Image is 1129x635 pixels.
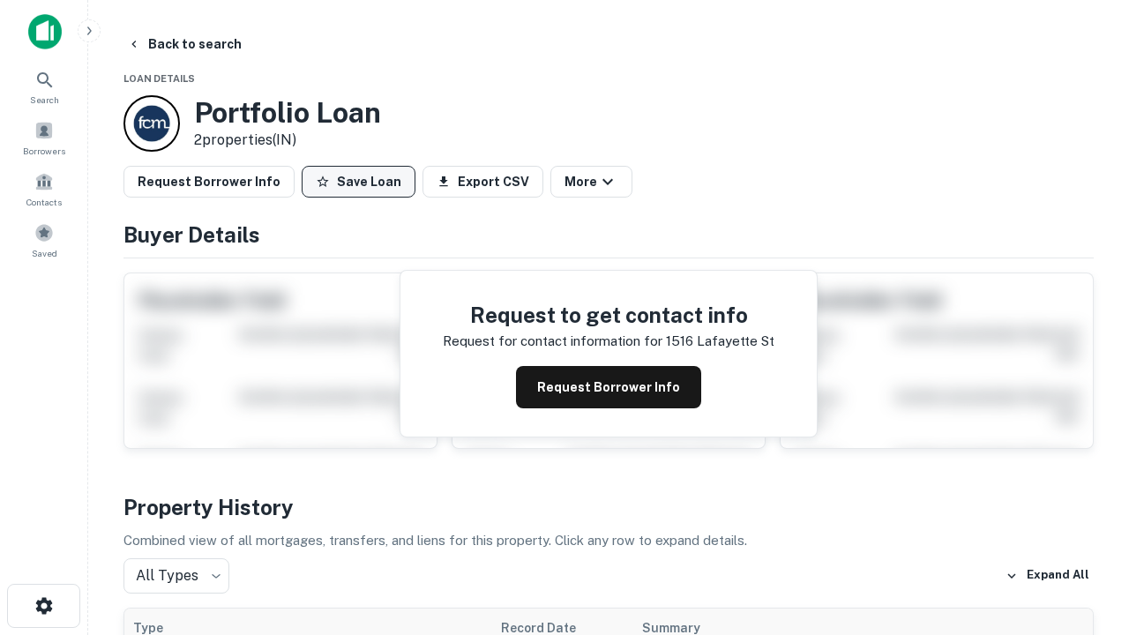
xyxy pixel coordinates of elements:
img: capitalize-icon.png [28,14,62,49]
iframe: Chat Widget [1041,437,1129,522]
button: Request Borrower Info [516,366,701,408]
span: Loan Details [123,73,195,84]
a: Borrowers [5,114,83,161]
span: Saved [32,246,57,260]
p: 1516 lafayette st [666,331,774,352]
h3: Portfolio Loan [194,96,381,130]
button: Back to search [120,28,249,60]
button: More [550,166,632,198]
a: Saved [5,216,83,264]
h4: Property History [123,491,1094,523]
p: Combined view of all mortgages, transfers, and liens for this property. Click any row to expand d... [123,530,1094,551]
button: Export CSV [422,166,543,198]
p: Request for contact information for [443,331,662,352]
button: Save Loan [302,166,415,198]
p: 2 properties (IN) [194,130,381,151]
div: All Types [123,558,229,594]
button: Expand All [1001,563,1094,589]
span: Borrowers [23,144,65,158]
h4: Request to get contact info [443,299,774,331]
span: Contacts [26,195,62,209]
a: Search [5,63,83,110]
button: Request Borrower Info [123,166,295,198]
h4: Buyer Details [123,219,1094,250]
span: Search [30,93,59,107]
a: Contacts [5,165,83,213]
